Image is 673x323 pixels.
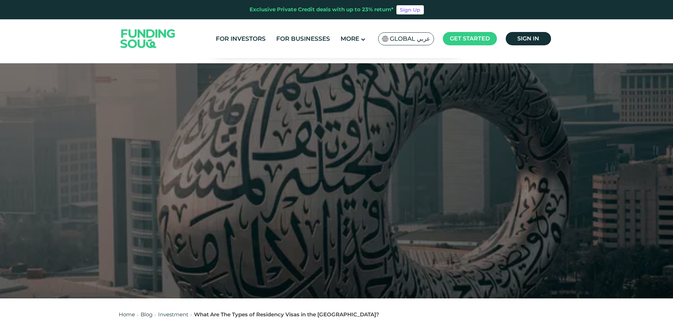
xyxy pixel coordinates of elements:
a: Home [119,311,135,318]
a: Sign Up [396,5,424,14]
a: Blog [141,311,153,318]
a: For Businesses [274,33,332,45]
div: What Are The Types of Residency Visas in the [GEOGRAPHIC_DATA]? [194,311,379,319]
div: Exclusive Private Credit deals with up to 23% return* [250,6,394,14]
a: Investment [158,311,188,318]
span: Get started [450,35,490,42]
img: Logo [114,21,182,57]
a: For Investors [214,33,267,45]
span: Global عربي [390,35,430,43]
a: Sign in [506,32,551,45]
img: SA Flag [382,36,388,42]
span: Sign in [517,35,539,42]
span: More [341,35,359,42]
